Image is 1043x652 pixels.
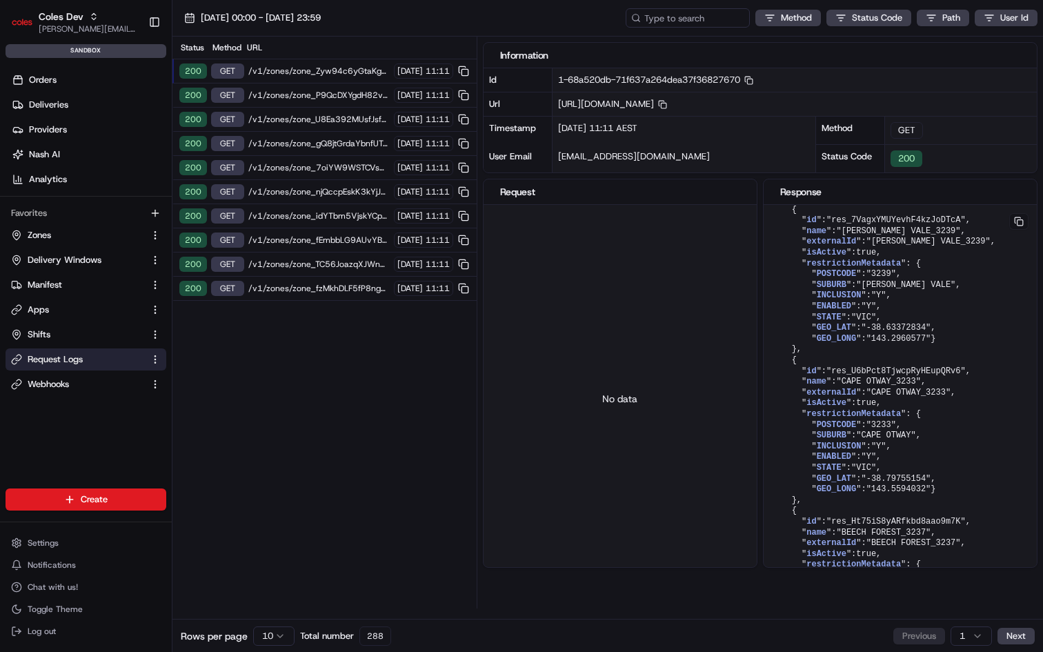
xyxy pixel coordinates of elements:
[861,323,931,333] span: "-38.63372834"
[817,474,851,484] span: GEO_LAT
[816,116,885,144] div: Method
[866,484,931,494] span: "143.5594032"
[210,42,243,53] div: Method
[484,145,553,173] div: User Email
[397,90,423,101] span: [DATE]
[181,629,248,643] span: Rows per page
[917,10,969,26] button: Path
[397,283,423,294] span: [DATE]
[826,517,966,526] span: "res_Ht75iS8yARfkbd8aao9m7K"
[755,10,821,26] button: Method
[81,493,108,506] span: Create
[11,279,144,291] a: Manifest
[817,431,846,440] span: SUBURB
[11,304,144,316] a: Apps
[816,144,885,172] div: Status Code
[817,452,851,462] span: ENABLED
[47,146,175,157] div: We're available if you need us!
[806,549,846,559] span: isActive
[39,23,137,34] span: [PERSON_NAME][EMAIL_ADDRESS][PERSON_NAME][DOMAIN_NAME]
[806,366,816,376] span: id
[6,577,166,597] button: Chat with us!
[866,269,896,279] span: "3239"
[178,42,206,53] div: Status
[817,323,851,333] span: GEO_LAT
[806,237,856,246] span: externalId
[211,88,244,103] div: GET
[856,549,876,559] span: true
[179,88,207,103] div: 200
[6,299,166,321] button: Apps
[484,92,553,116] div: Url
[211,63,244,79] div: GET
[6,555,166,575] button: Notifications
[28,560,76,571] span: Notifications
[856,431,915,440] span: "CAPE OTWAY"
[871,290,886,300] span: "Y"
[6,324,166,346] button: Shifts
[28,304,49,316] span: Apps
[359,626,391,646] div: 288
[397,114,423,125] span: [DATE]
[426,186,450,197] span: 11:11
[975,10,1037,26] button: User Id
[6,144,172,166] a: Nash AI
[179,63,207,79] div: 200
[856,398,876,408] span: true
[248,283,390,294] span: /v1/zones/zone_fzMkhDLF5fP8ngpzJxFp3r
[248,66,390,77] span: /v1/zones/zone_Zyw94c6yGtaKgHsXekDJUd
[484,68,553,92] div: Id
[806,517,816,526] span: id
[861,302,876,311] span: "Y"
[28,200,106,214] span: Knowledge Base
[397,138,423,149] span: [DATE]
[866,334,931,344] span: "143.2960577"
[36,89,228,103] input: Clear
[861,452,876,462] span: "Y"
[178,8,327,28] button: [DATE] 00:00 - [DATE] 23:59
[817,484,857,494] span: GEO_LONG
[300,630,354,642] span: Total number
[817,313,842,322] span: STATE
[11,328,144,341] a: Shifts
[6,249,166,271] button: Delivery Windows
[6,168,172,190] a: Analytics
[179,136,207,151] div: 200
[11,11,33,33] img: Coles Dev
[28,604,83,615] span: Toggle Theme
[626,8,750,28] input: Type to search
[211,160,244,175] div: GET
[836,528,931,537] span: "BEECH FOREST_3237"
[11,254,144,266] a: Delivery Windows
[6,533,166,553] button: Settings
[891,150,922,167] div: 200
[248,210,390,221] span: /v1/zones/zone_idYTbm5VjskYCppoLPDgAH
[817,463,842,473] span: STATE
[6,373,166,395] button: Webhooks
[851,463,876,473] span: "VIC"
[211,281,244,296] div: GET
[179,257,207,272] div: 200
[14,132,39,157] img: 1736555255976-a54dd68f-1ca7-489b-9aae-adbdc363a1c4
[117,201,128,213] div: 💻
[856,248,876,257] span: true
[866,538,961,548] span: "BEECH FOREST_3237"
[201,12,321,24] span: [DATE] 00:00 - [DATE] 23:59
[780,185,1020,199] div: Response
[247,42,471,53] div: URL
[28,254,101,266] span: Delivery Windows
[397,210,423,221] span: [DATE]
[558,150,710,162] span: [EMAIL_ADDRESS][DOMAIN_NAME]
[28,582,78,593] span: Chat with us!
[426,138,450,149] span: 11:11
[14,14,41,41] img: Nash
[866,388,951,397] span: "CAPE OTWAY_3233"
[248,114,390,125] span: /v1/zones/zone_U8Ea392MUsfJsfLCcU2PQW
[806,215,816,225] span: id
[602,392,637,406] p: No data
[6,94,172,116] a: Deliveries
[871,442,886,451] span: "Y"
[248,186,390,197] span: /v1/zones/zone_njQccpEskK3kYjJxCgoqto
[826,10,911,26] button: Status Code
[6,600,166,619] button: Toggle Theme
